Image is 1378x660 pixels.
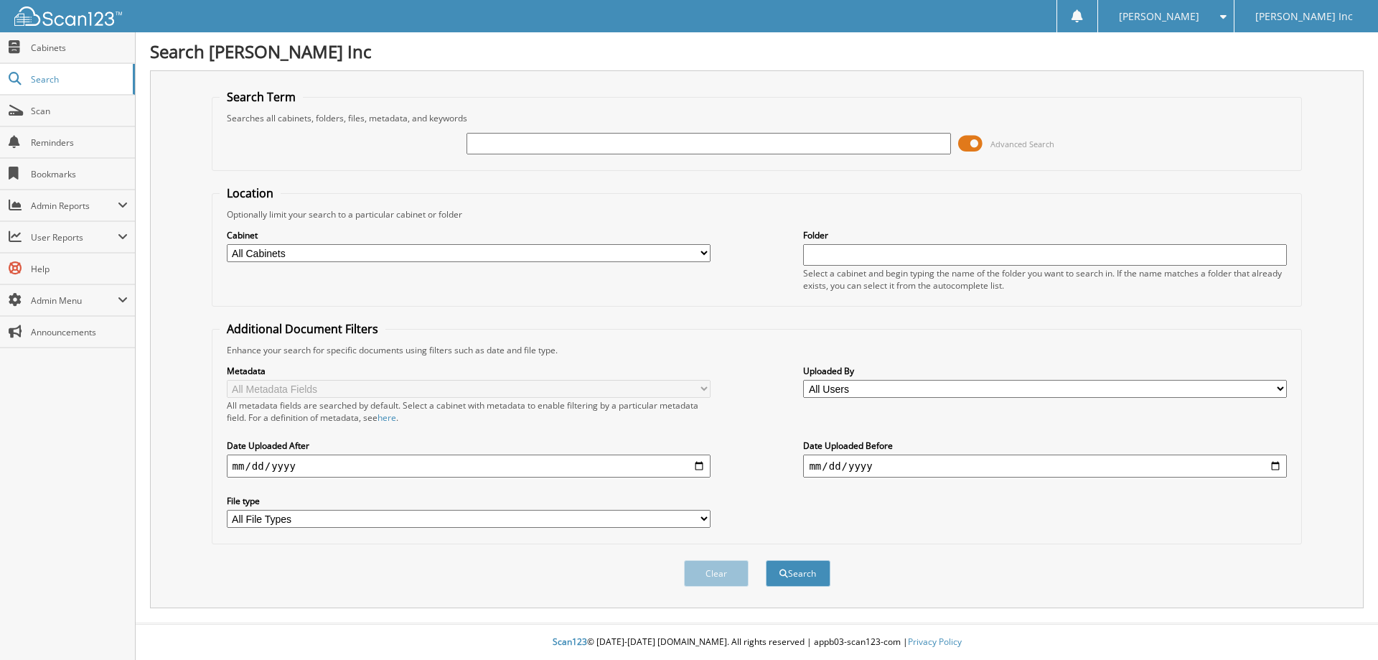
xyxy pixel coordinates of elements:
h1: Search [PERSON_NAME] Inc [150,39,1364,63]
div: © [DATE]-[DATE] [DOMAIN_NAME]. All rights reserved | appb03-scan123-com | [136,625,1378,660]
div: Enhance your search for specific documents using filters such as date and file type. [220,344,1295,356]
legend: Location [220,185,281,201]
span: Announcements [31,326,128,338]
label: Date Uploaded After [227,440,711,452]
label: Folder [803,229,1287,241]
input: end [803,455,1287,478]
button: Clear [684,560,749,587]
span: Scan123 [553,636,587,648]
span: Scan [31,105,128,117]
span: User Reports [31,231,118,243]
a: Privacy Policy [908,636,962,648]
span: Help [31,263,128,275]
label: Metadata [227,365,711,377]
span: Admin Menu [31,294,118,307]
div: Select a cabinet and begin typing the name of the folder you want to search in. If the name match... [803,267,1287,292]
span: Reminders [31,136,128,149]
label: Date Uploaded Before [803,440,1287,452]
label: Cabinet [227,229,711,241]
span: [PERSON_NAME] [1119,12,1199,21]
legend: Search Term [220,89,303,105]
legend: Additional Document Filters [220,321,385,337]
label: Uploaded By [803,365,1287,377]
input: start [227,455,711,478]
div: Optionally limit your search to a particular cabinet or folder [220,208,1295,220]
label: File type [227,495,711,507]
span: Advanced Search [990,139,1054,149]
span: [PERSON_NAME] Inc [1255,12,1353,21]
div: Searches all cabinets, folders, files, metadata, and keywords [220,112,1295,124]
span: Admin Reports [31,200,118,212]
a: here [378,412,396,424]
span: Cabinets [31,42,128,54]
img: scan123-logo-white.svg [14,6,122,26]
button: Search [766,560,830,587]
span: Bookmarks [31,168,128,180]
div: All metadata fields are searched by default. Select a cabinet with metadata to enable filtering b... [227,399,711,424]
span: Search [31,73,126,85]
